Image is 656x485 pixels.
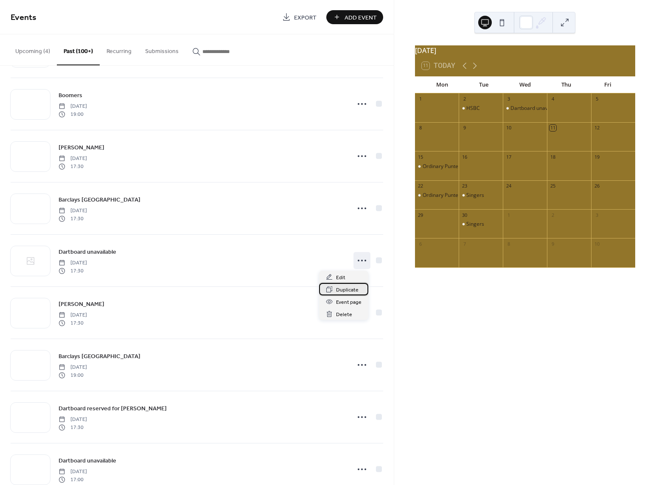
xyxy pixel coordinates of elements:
div: 25 [549,183,556,189]
span: Event page [336,298,362,307]
div: 22 [418,183,424,189]
a: Boomers [59,90,82,100]
div: Ordinary Punters [415,163,459,170]
span: 17:30 [59,163,87,170]
div: 29 [418,212,424,218]
div: 17 [505,154,512,160]
a: Barclays [GEOGRAPHIC_DATA] [59,351,140,361]
div: 7 [461,241,468,247]
div: 8 [505,241,512,247]
span: [DATE] [59,207,87,215]
div: 3 [594,212,600,218]
div: 12 [594,125,600,131]
a: Export [276,10,323,24]
div: Ordinary Punters [423,163,463,170]
div: Thu [546,76,587,93]
div: 3 [505,96,512,102]
div: Fri [587,76,628,93]
span: Events [11,9,36,26]
span: [PERSON_NAME] [59,300,104,309]
div: 2 [461,96,468,102]
div: Mon [422,76,463,93]
span: Barclays [GEOGRAPHIC_DATA] [59,352,140,361]
span: Dartboard unavailable [59,248,116,257]
div: Wed [505,76,546,93]
a: [PERSON_NAME] [59,299,104,309]
div: Singers [466,192,484,199]
div: 23 [461,183,468,189]
div: 30 [461,212,468,218]
a: Dartboard unavailable [59,456,116,465]
span: [DATE] [59,259,87,267]
button: Recurring [100,34,138,64]
span: Add Event [345,13,377,22]
div: 2 [549,212,556,218]
span: 19:00 [59,110,87,118]
div: 9 [461,125,468,131]
span: Delete [336,310,352,319]
div: 10 [505,125,512,131]
span: 17:30 [59,423,87,431]
span: 17:30 [59,319,87,327]
div: 6 [418,241,424,247]
button: Past (100+) [57,34,100,65]
div: 4 [549,96,556,102]
span: [DATE] [59,468,87,476]
span: 17:00 [59,476,87,483]
span: [DATE] [59,311,87,319]
div: 26 [594,183,600,189]
span: Dartboard reserved for [PERSON_NAME] [59,404,167,413]
span: 19:00 [59,371,87,379]
div: 24 [505,183,512,189]
span: [DATE] [59,155,87,163]
span: [DATE] [59,103,87,110]
div: [DATE] [415,45,635,56]
span: [DATE] [59,364,87,371]
div: 10 [594,241,600,247]
div: 9 [549,241,556,247]
div: Ordinary Punters [415,192,459,199]
div: 8 [418,125,424,131]
div: Tue [463,76,504,93]
div: Singers [459,221,503,228]
div: Dartboard unavailable [503,105,547,112]
div: 18 [549,154,556,160]
span: [DATE] [59,416,87,423]
button: Submissions [138,34,185,64]
a: Dartboard unavailable [59,247,116,257]
span: Boomers [59,91,82,100]
div: 19 [594,154,600,160]
div: HSBC [466,105,480,112]
div: Dartboard unavailable [510,105,563,112]
div: 5 [594,96,600,102]
div: Singers [466,221,484,228]
button: Add Event [326,10,383,24]
div: 1 [418,96,424,102]
div: 15 [418,154,424,160]
div: 16 [461,154,468,160]
div: Singers [459,192,503,199]
div: Ordinary Punters [423,192,463,199]
span: 17:30 [59,267,87,275]
div: 1 [505,212,512,218]
button: Upcoming (4) [8,34,57,64]
span: Dartboard unavailable [59,457,116,465]
span: Export [294,13,317,22]
a: Barclays [GEOGRAPHIC_DATA] [59,195,140,205]
div: HSBC [459,105,503,112]
div: 11 [549,125,556,131]
span: 17:30 [59,215,87,222]
span: Edit [336,273,345,282]
span: [PERSON_NAME] [59,143,104,152]
span: Duplicate [336,286,359,294]
a: Dartboard reserved for [PERSON_NAME] [59,404,167,413]
a: [PERSON_NAME] [59,143,104,152]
